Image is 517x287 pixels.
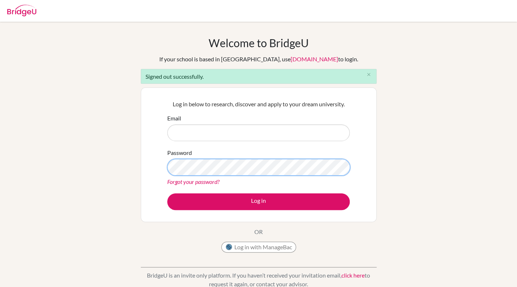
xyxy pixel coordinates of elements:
label: Email [167,114,181,123]
p: OR [254,227,263,236]
label: Password [167,148,192,157]
a: Forgot your password? [167,178,219,185]
button: Log in with ManageBac [221,242,296,253]
button: Log in [167,193,350,210]
div: Signed out successfully. [141,69,377,84]
a: [DOMAIN_NAME] [291,56,338,62]
h1: Welcome to BridgeU [209,36,309,49]
i: close [366,72,372,77]
p: Log in below to research, discover and apply to your dream university. [167,100,350,108]
button: Close [362,69,376,80]
div: If your school is based in [GEOGRAPHIC_DATA], use to login. [159,55,358,63]
a: click here [341,272,365,279]
img: Bridge-U [7,5,36,16]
